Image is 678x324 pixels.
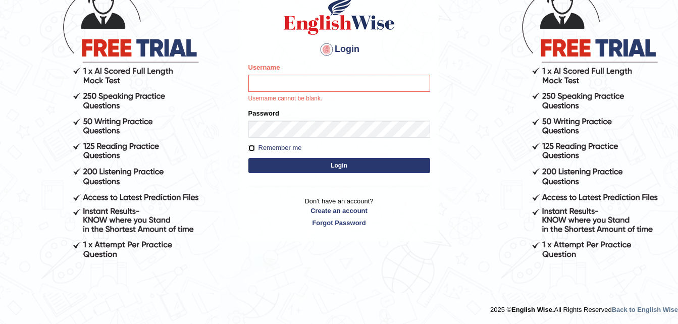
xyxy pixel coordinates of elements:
label: Username [248,63,280,72]
label: Remember me [248,143,302,153]
input: Remember me [248,145,255,151]
p: Don't have an account? [248,196,430,228]
h4: Login [248,41,430,58]
a: Back to English Wise [612,306,678,313]
strong: English Wise. [511,306,554,313]
a: Forgot Password [248,218,430,228]
label: Password [248,109,279,118]
a: Create an account [248,206,430,215]
div: 2025 © All Rights Reserved [490,300,678,314]
button: Login [248,158,430,173]
p: Username cannot be blank. [248,94,430,103]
